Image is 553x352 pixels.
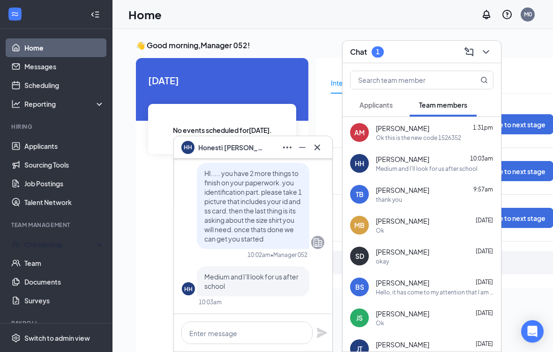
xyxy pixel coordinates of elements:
[310,140,325,155] button: Cross
[478,44,493,59] button: ChevronDown
[476,309,493,316] span: [DATE]
[11,333,21,343] svg: Settings
[11,99,21,109] svg: Analysis
[463,46,475,58] svg: ComposeMessage
[90,10,100,19] svg: Collapse
[476,340,493,347] span: [DATE]
[480,46,492,58] svg: ChevronDown
[316,327,328,338] svg: Plane
[419,101,467,109] span: Team members
[356,190,364,199] div: TB
[24,333,90,343] div: Switch to admin view
[24,254,105,272] a: Team
[376,185,429,195] span: [PERSON_NAME]
[376,154,429,164] span: [PERSON_NAME]
[376,216,429,226] span: [PERSON_NAME]
[11,221,103,229] div: Team Management
[24,240,97,249] div: Onboarding
[376,288,493,296] div: Hello, it has come to my attention that I am possibly sick. My symptoms are a sore throat and con...
[24,38,105,57] a: Home
[24,76,105,95] a: Scheduling
[359,101,393,109] span: Applicants
[184,285,193,293] div: HH
[473,124,493,131] span: 1:31pm
[376,227,384,235] div: Ok
[312,142,323,153] svg: Cross
[331,78,395,88] div: Interview completed
[297,142,308,153] svg: Minimize
[376,309,429,318] span: [PERSON_NAME]
[351,71,462,89] input: Search team member
[376,340,429,349] span: [PERSON_NAME]
[24,272,105,291] a: Documents
[355,251,364,261] div: SD
[376,278,429,287] span: [PERSON_NAME]
[376,196,402,204] div: thank you
[173,125,272,135] span: No events scheduled for [DATE] .
[295,140,310,155] button: Minimize
[476,279,493,286] span: [DATE]
[199,298,222,306] div: 10:03am
[473,186,493,193] span: 9:57am
[476,217,493,224] span: [DATE]
[10,9,20,19] svg: WorkstreamLogo
[282,142,293,153] svg: Ellipses
[376,257,389,265] div: okay
[376,165,478,173] div: Medium and I'll look for us after school
[476,248,493,255] span: [DATE]
[24,174,105,193] a: Job Postings
[356,313,363,323] div: JS
[11,319,103,327] div: Payroll
[24,57,105,76] a: Messages
[354,128,365,137] div: AM
[312,237,323,248] svg: Company
[128,7,162,22] h1: Home
[24,137,105,155] a: Applicants
[376,134,461,142] div: Ok this is the new code 1526352
[480,76,488,84] svg: MagnifyingGlass
[204,169,302,243] span: HI..... you have 2 more things to finish on your paperwork. you identification part. please take ...
[24,291,105,310] a: Surveys
[355,282,364,292] div: BS
[11,123,103,131] div: Hiring
[11,240,21,249] svg: UserCheck
[355,159,364,168] div: HH
[481,9,492,20] svg: Notifications
[204,272,299,290] span: Medium and I'll look for us after school
[376,319,384,327] div: Ok
[280,140,295,155] button: Ellipses
[376,48,380,56] div: 1
[376,247,429,257] span: [PERSON_NAME]
[24,193,105,212] a: Talent Network
[354,220,365,230] div: MB
[521,320,544,343] div: Open Intercom Messenger
[462,44,477,59] button: ComposeMessage
[198,142,264,153] span: Honesti [PERSON_NAME]
[524,10,532,18] div: M0
[24,155,105,174] a: Sourcing Tools
[148,73,296,88] span: [DATE]
[350,47,367,57] h3: Chat
[376,124,429,133] span: [PERSON_NAME]
[270,251,307,259] span: • Manager 052
[470,155,493,162] span: 10:03am
[247,251,270,259] div: 10:02am
[24,99,105,109] div: Reporting
[501,9,513,20] svg: QuestionInfo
